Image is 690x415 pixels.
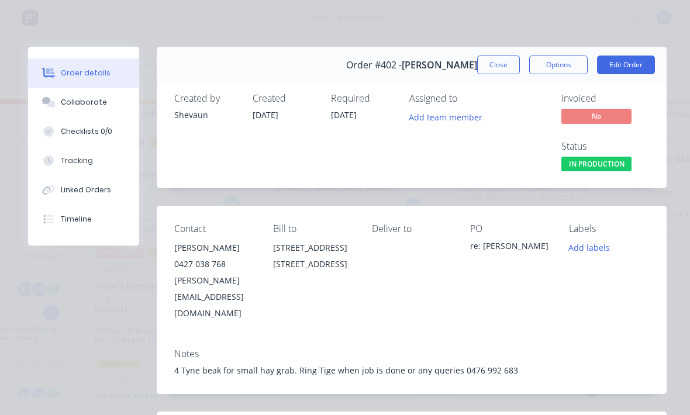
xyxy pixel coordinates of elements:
[561,157,632,171] span: IN PRODUCTION
[470,240,550,256] div: re: [PERSON_NAME]
[174,364,649,376] div: 4 Tyne beak for small hay grab. Ring Tige when job is done or any queries 0476 992 683
[273,240,353,277] div: [STREET_ADDRESS][STREET_ADDRESS]
[273,240,353,256] div: [STREET_ADDRESS]
[174,109,239,121] div: Shevaun
[403,109,489,124] button: Add team member
[174,240,254,256] div: [PERSON_NAME]
[477,56,520,74] button: Close
[470,223,550,234] div: PO
[61,68,111,78] div: Order details
[253,93,317,104] div: Created
[174,93,239,104] div: Created by
[28,58,139,88] button: Order details
[597,56,655,74] button: Edit Order
[253,109,278,120] span: [DATE]
[561,109,632,123] span: No
[331,109,357,120] span: [DATE]
[529,56,588,74] button: Options
[61,155,93,166] div: Tracking
[561,93,649,104] div: Invoiced
[61,97,107,108] div: Collaborate
[174,223,254,234] div: Contact
[174,272,254,321] div: [PERSON_NAME][EMAIL_ADDRESS][DOMAIN_NAME]
[28,117,139,146] button: Checklists 0/0
[561,141,649,152] div: Status
[273,223,353,234] div: Bill to
[28,175,139,205] button: Linked Orders
[174,348,649,359] div: Notes
[61,126,112,137] div: Checklists 0/0
[174,240,254,321] div: [PERSON_NAME]0427 038 768[PERSON_NAME][EMAIL_ADDRESS][DOMAIN_NAME]
[174,256,254,272] div: 0427 038 768
[561,157,632,174] button: IN PRODUCTION
[28,88,139,117] button: Collaborate
[402,60,477,71] span: [PERSON_NAME]
[569,223,649,234] div: Labels
[273,256,353,272] div: [STREET_ADDRESS]
[563,240,616,255] button: Add labels
[28,146,139,175] button: Tracking
[331,93,395,104] div: Required
[28,205,139,234] button: Timeline
[346,60,402,71] span: Order #402 -
[61,185,111,195] div: Linked Orders
[409,93,526,104] div: Assigned to
[61,214,92,224] div: Timeline
[409,109,489,124] button: Add team member
[372,223,452,234] div: Deliver to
